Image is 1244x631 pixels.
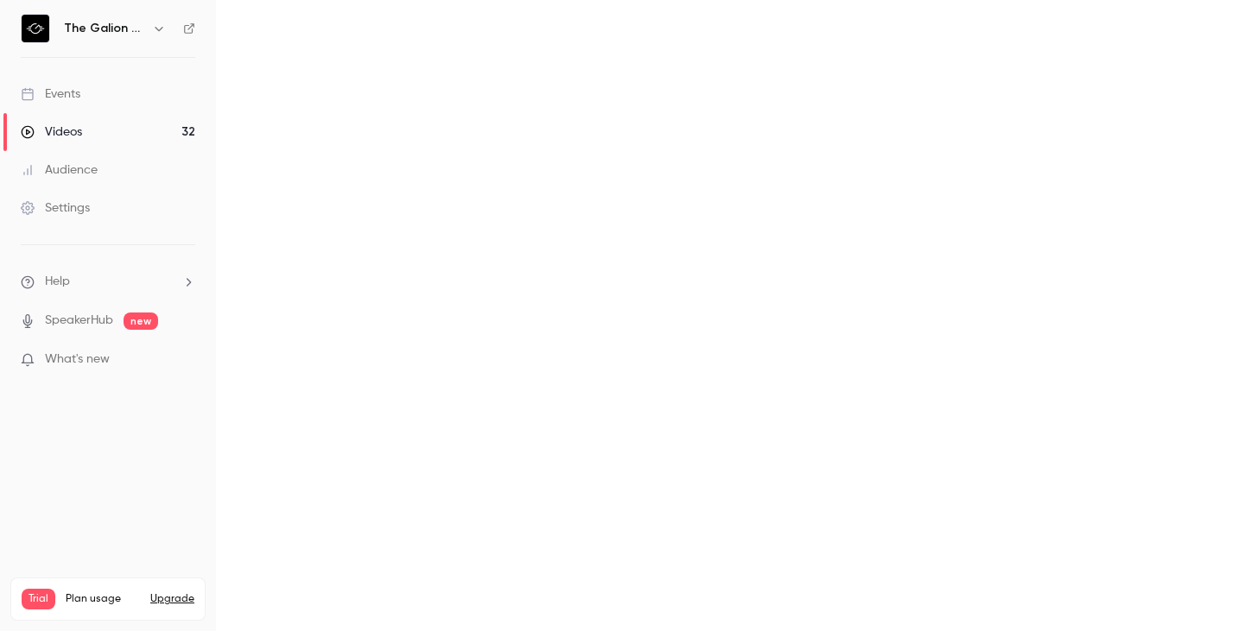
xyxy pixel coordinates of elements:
span: Help [45,273,70,291]
img: The Galion Project [22,15,49,42]
div: Events [21,85,80,103]
h6: The Galion Project [64,20,145,37]
span: Plan usage [66,592,140,606]
span: new [124,312,158,330]
span: What's new [45,350,110,369]
div: Settings [21,199,90,217]
button: Upgrade [150,592,194,606]
iframe: Noticeable Trigger [175,352,195,368]
div: Audience [21,161,98,179]
div: Videos [21,123,82,141]
span: Trial [22,589,55,609]
li: help-dropdown-opener [21,273,195,291]
a: SpeakerHub [45,312,113,330]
